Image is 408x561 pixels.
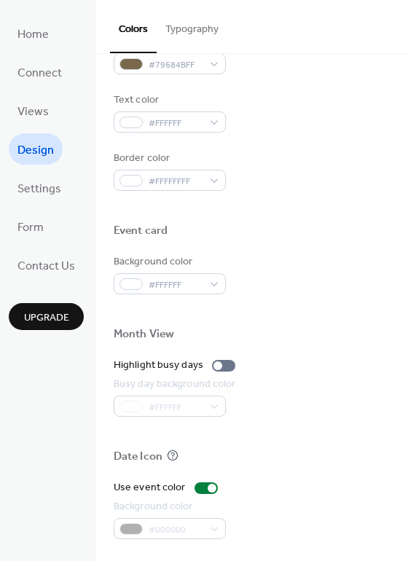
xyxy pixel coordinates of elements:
div: Busy day background color [114,377,236,392]
div: Border color [114,151,223,166]
span: #FFFFFFFF [149,174,203,189]
div: Month View [114,327,174,342]
div: Background color [114,499,223,514]
div: Text color [114,93,223,108]
button: Upgrade [9,303,84,330]
a: Design [9,133,63,165]
a: Home [9,17,58,49]
span: Design [17,139,54,162]
span: Contact Us [17,255,75,278]
div: Event card [114,224,168,239]
a: Views [9,95,58,126]
a: Contact Us [9,249,84,280]
span: #FFFFFF [149,116,203,131]
a: Connect [9,56,71,87]
div: Highlight busy days [114,358,203,373]
span: #79684BFF [149,58,203,73]
span: Home [17,23,49,46]
span: Form [17,216,44,239]
span: Settings [17,178,61,200]
span: Connect [17,62,62,85]
div: Use event color [114,480,186,495]
span: Views [17,101,49,123]
span: #FFFFFF [149,278,203,293]
a: Settings [9,172,70,203]
div: Background color [114,254,223,270]
div: Date Icon [114,450,162,465]
a: Form [9,211,52,242]
span: Upgrade [24,310,69,326]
